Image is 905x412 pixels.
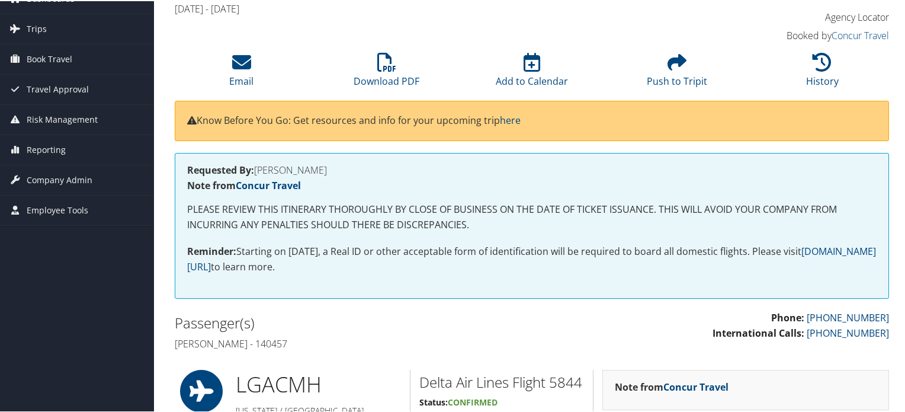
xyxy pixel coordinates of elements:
a: Concur Travel [663,379,729,392]
span: Risk Management [27,104,98,133]
p: Starting on [DATE], a Real ID or other acceptable form of identification will be required to boar... [187,243,877,273]
strong: Phone: [771,310,804,323]
span: Employee Tools [27,194,88,224]
a: [PHONE_NUMBER] [807,310,889,323]
span: Reporting [27,134,66,164]
a: Concur Travel [832,28,889,41]
h4: Booked by [724,28,889,41]
strong: Note from [615,379,729,392]
h4: [PERSON_NAME] [187,164,877,174]
span: Trips [27,13,47,43]
a: Add to Calendar [496,58,568,87]
strong: Status: [419,395,448,407]
h2: Passenger(s) [175,312,523,332]
span: Company Admin [27,164,92,194]
h2: Delta Air Lines Flight 5844 [419,371,584,391]
a: Concur Travel [236,178,301,191]
span: Confirmed [448,395,498,407]
a: History [806,58,839,87]
h1: LGA CMH [236,369,401,398]
span: Travel Approval [27,74,89,103]
p: PLEASE REVIEW THIS ITINERARY THOROUGHLY BY CLOSE OF BUSINESS ON THE DATE OF TICKET ISSUANCE. THIS... [187,201,877,231]
span: Book Travel [27,43,72,73]
strong: Note from [187,178,301,191]
h4: Agency Locator [724,9,889,23]
a: Email [229,58,253,87]
strong: Reminder: [187,244,236,257]
strong: International Calls: [713,325,804,338]
p: Know Before You Go: Get resources and info for your upcoming trip [187,112,877,127]
a: Push to Tripit [647,58,707,87]
a: Download PDF [354,58,419,87]
h4: [DATE] - [DATE] [175,1,706,14]
h4: [PERSON_NAME] - 140457 [175,336,523,349]
a: [DOMAIN_NAME][URL] [187,244,876,272]
a: [PHONE_NUMBER] [807,325,889,338]
strong: Requested By: [187,162,254,175]
a: here [500,113,521,126]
